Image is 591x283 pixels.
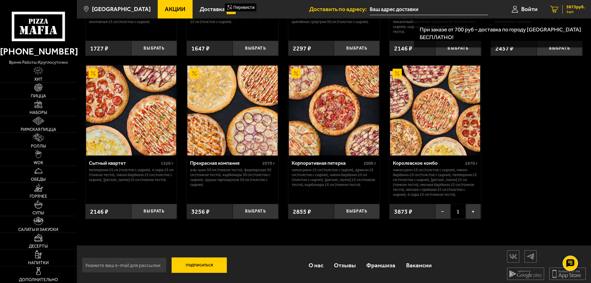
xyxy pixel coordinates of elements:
[172,257,227,273] button: Подписаться
[451,204,466,219] span: 1
[394,45,412,52] span: 2146 ₽
[34,77,43,82] span: Хит
[309,6,370,12] span: Доставить по адресу:
[334,41,380,56] button: Выбрать
[507,251,519,262] img: vk
[495,45,514,52] span: 2457 ₽
[86,66,176,156] img: Сытный квартет
[566,5,585,9] span: 3873 руб.
[262,161,275,166] span: 2070 г
[293,208,311,215] span: 2855 ₽
[370,4,488,15] input: Ваш адрес доставки
[190,168,275,187] p: Аль-Шам 30 см (тонкое тесто), Фермерская 30 см (тонкое тесто), Карбонара 30 см (толстое с сыром),...
[30,194,47,199] span: Горячее
[21,127,56,132] span: Римская пицца
[394,208,412,215] span: 3873 ₽
[190,160,261,166] div: Прекрасная компания
[89,69,98,78] img: Акционный
[89,160,160,166] div: Сытный квартет
[390,66,480,156] img: Королевское комбо
[233,204,278,219] button: Выбрать
[329,255,361,275] a: Отзывы
[131,204,177,219] button: Выбрать
[401,255,437,275] a: Вакансии
[393,160,464,166] div: Королевское комбо
[92,6,151,12] span: [GEOGRAPHIC_DATA]
[521,6,538,12] span: Войти
[288,66,380,156] a: АкционныйКорпоративная пятерка
[393,168,478,197] p: Чикен Ранч 25 см (толстое с сыром), Чикен Барбекю 25 см (толстое с сыром), Пепперони 25 см (толст...
[291,69,301,78] img: Акционный
[32,211,44,215] span: Супы
[18,228,58,232] span: Салаты и закуски
[364,161,376,166] span: 2000 г
[466,204,481,219] button: +
[165,6,185,12] span: Акции
[28,261,49,265] span: Напитки
[389,66,481,156] a: АкционныйКоролевское комбо
[85,66,177,156] a: АкционныйСытный квартет
[435,41,481,56] button: Выбрать
[19,278,58,282] span: Дополнительно
[31,144,46,148] span: Роллы
[29,244,48,249] span: Десерты
[82,257,167,273] input: Укажите ваш e-mail для рассылки
[420,26,585,41] p: При заказе от 700 руб – доставка по городу [GEOGRAPHIC_DATA] БЕСПЛАТНО!
[31,94,46,98] span: Пицца
[89,168,174,182] p: Пепперони 25 см (толстое с сыром), 4 сыра 25 см (тонкое тесто), Чикен Барбекю 25 см (толстое с сы...
[292,168,377,187] p: Чикен Ранч 25 см (толстое с сыром), Дракон 25 см (толстое с сыром), Чикен Барбекю 25 см (толстое ...
[292,160,362,166] div: Корпоративная пятерка
[393,10,478,34] p: Мясная с грибами 25 см (тонкое тесто), Пепперони Пиканто 25 см (тонкое тесто), Пикантный цыплёнок...
[90,208,108,215] span: 2146 ₽
[190,69,199,78] img: Акционный
[30,111,47,115] span: Наборы
[131,41,177,56] button: Выбрать
[200,6,225,12] span: Доставка
[187,66,277,156] img: Прекрасная компания
[393,69,402,78] img: Акционный
[31,177,46,182] span: Обеды
[525,251,536,262] img: tg
[191,45,210,52] span: 1647 ₽
[465,161,478,166] span: 2870 г
[293,45,311,52] span: 2297 ₽
[191,208,210,215] span: 3256 ₽
[233,41,278,56] button: Выбрать
[34,161,43,165] span: WOK
[303,255,328,275] a: О нас
[537,41,582,56] button: Выбрать
[289,66,379,156] img: Корпоративная пятерка
[187,66,278,156] a: АкционныйПрекрасная компания
[435,204,450,219] button: −
[90,45,108,52] span: 1727 ₽
[361,255,401,275] a: Франшиза
[334,204,380,219] button: Выбрать
[161,161,173,166] span: 1520 г
[566,10,585,14] span: 1 шт.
